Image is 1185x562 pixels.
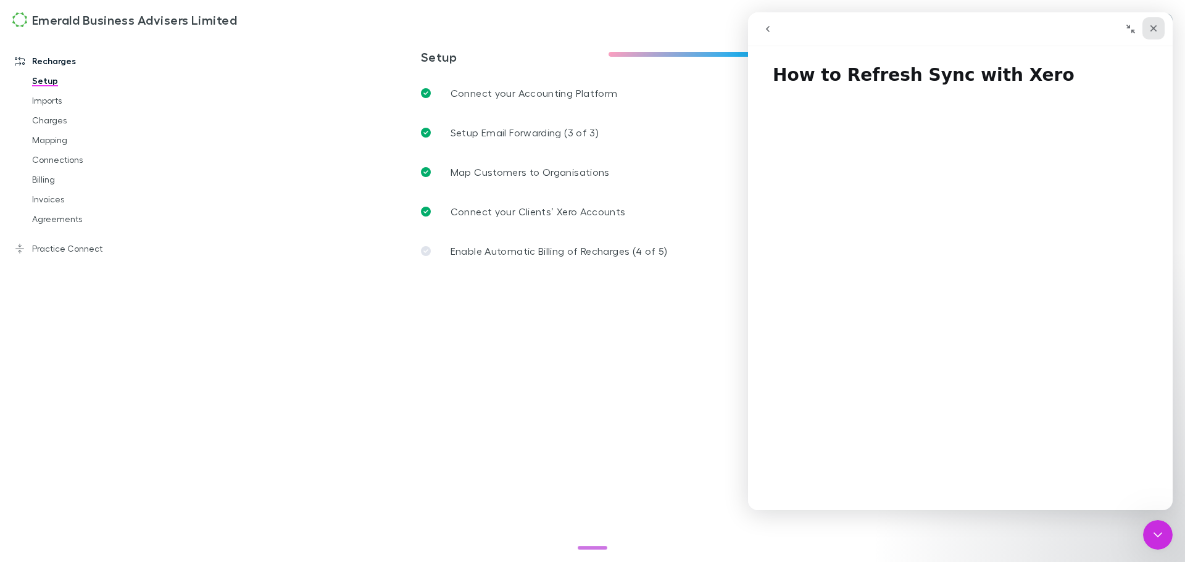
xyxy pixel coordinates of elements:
a: Emerald Business Advisers Limited [5,5,244,35]
a: Agreements [20,209,167,229]
p: Map Customers to Organisations [451,165,610,180]
p: Enable Automatic Billing of Recharges (4 of 5) [451,244,668,258]
div: Setup Email Forwarding (3 of 3) [411,113,806,152]
a: Billing [20,170,167,189]
a: Map Customers to Organisations [411,152,806,192]
a: Recharges [2,51,167,71]
a: Mapping [20,130,167,150]
iframe: Intercom live chat [748,12,1173,510]
a: Setup [20,71,167,91]
a: Connect your Clients’ Xero Accounts [411,192,806,231]
a: Invoices [20,189,167,209]
div: Enable Automatic Billing of Recharges (4 of 5) [411,231,806,271]
a: Charges [20,110,167,130]
h3: Setup [421,49,609,64]
img: Emerald Business Advisers Limited's Logo [12,12,27,27]
a: Connections [20,150,167,170]
a: Connect your Accounting Platform [411,73,806,113]
h3: Emerald Business Advisers Limited [32,12,237,27]
iframe: Intercom live chat [1143,520,1173,550]
a: Imports [20,91,167,110]
a: Practice Connect [2,239,167,258]
p: Setup Email Forwarding (3 of 3) [451,125,599,140]
p: Connect your Clients’ Xero Accounts [451,204,626,219]
p: Connect your Accounting Platform [451,86,618,101]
